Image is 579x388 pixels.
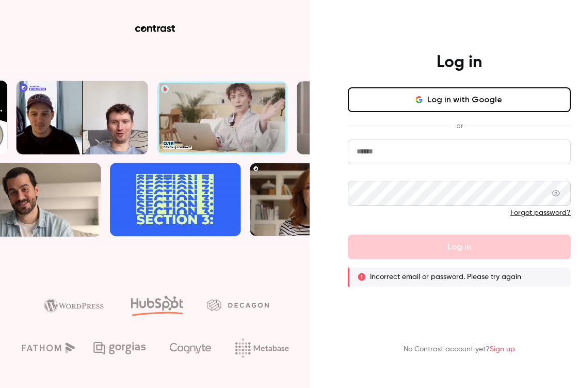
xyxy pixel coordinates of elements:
button: Log in with Google [348,87,571,112]
p: Incorrect email or password. Please try again [370,272,521,282]
p: No Contrast account yet? [404,344,515,355]
a: Sign up [490,346,515,353]
span: or [451,120,468,131]
a: Forgot password? [510,209,571,216]
h4: Log in [437,52,482,73]
img: decagon [207,299,269,311]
